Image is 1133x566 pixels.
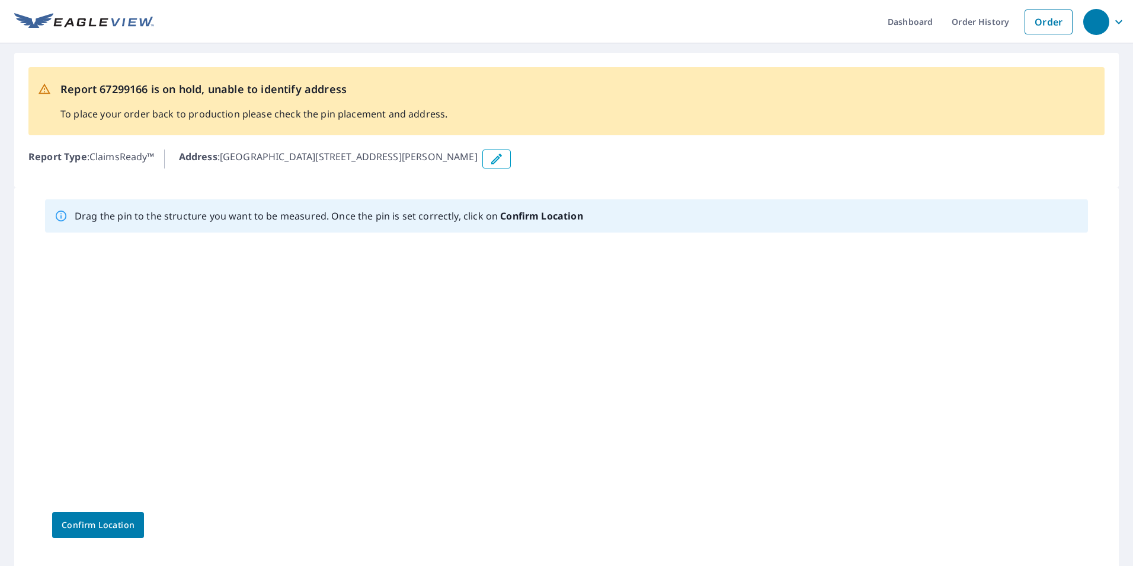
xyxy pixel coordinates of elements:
[60,81,447,97] p: Report 67299166 is on hold, unable to identify address
[52,512,144,538] button: Confirm Location
[1025,9,1073,34] a: Order
[75,209,583,223] p: Drag the pin to the structure you want to be measured. Once the pin is set correctly, click on
[28,150,155,168] p: : ClaimsReady™
[60,107,447,121] p: To place your order back to production please check the pin placement and address.
[500,209,582,222] b: Confirm Location
[62,518,135,533] span: Confirm Location
[179,150,478,168] p: : [GEOGRAPHIC_DATA][STREET_ADDRESS][PERSON_NAME]
[28,150,87,163] b: Report Type
[14,13,154,31] img: EV Logo
[179,150,217,163] b: Address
